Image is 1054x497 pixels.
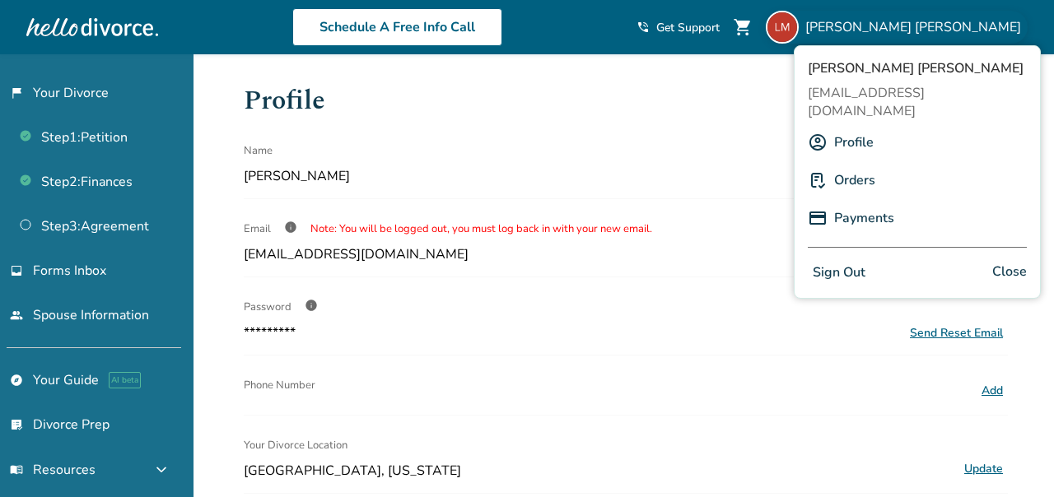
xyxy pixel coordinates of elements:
[33,262,106,280] span: Forms Inbox
[637,21,650,34] span: phone_in_talk
[808,132,828,152] img: A
[10,418,23,431] span: list_alt_check
[808,59,1027,77] span: [PERSON_NAME] [PERSON_NAME]
[244,369,315,402] span: Phone Number
[992,261,1027,285] span: Close
[10,374,23,387] span: explore
[834,127,874,158] a: Profile
[959,458,1008,480] button: Update
[244,167,953,185] span: [PERSON_NAME]
[834,202,894,234] a: Payments
[244,429,347,462] span: Your Divorce Location
[733,17,753,37] span: shopping_cart
[766,11,799,44] img: lettp0925@gmail.com
[244,134,273,167] span: Name
[905,324,1008,341] button: Send Reset Email
[244,300,291,314] span: Password
[834,165,875,196] a: Orders
[656,20,720,35] span: Get Support
[244,462,953,480] span: [GEOGRAPHIC_DATA], [US_STATE]
[244,245,469,263] span: [EMAIL_ADDRESS][DOMAIN_NAME]
[292,8,502,46] a: Schedule A Free Info Call
[244,212,1008,245] div: Email
[637,20,720,35] a: phone_in_talkGet Support
[808,170,828,190] img: P
[310,221,652,236] span: Note: You will be logged out, you must log back in with your new email.
[10,86,23,100] span: flag_2
[305,299,318,312] span: info
[808,261,870,285] button: Sign Out
[808,208,828,228] img: P
[805,18,1028,36] span: [PERSON_NAME] [PERSON_NAME]
[10,264,23,277] span: inbox
[10,461,96,479] span: Resources
[972,418,1054,497] iframe: Chat Widget
[10,463,23,476] span: menu_book
[808,84,1027,120] span: [EMAIL_ADDRESS][DOMAIN_NAME]
[10,309,23,322] span: people
[244,81,1008,121] h1: Profile
[152,460,171,480] span: expand_more
[284,221,297,234] span: info
[910,325,1003,341] div: Send Reset Email
[109,372,141,388] span: AI beta
[977,380,1008,402] button: Add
